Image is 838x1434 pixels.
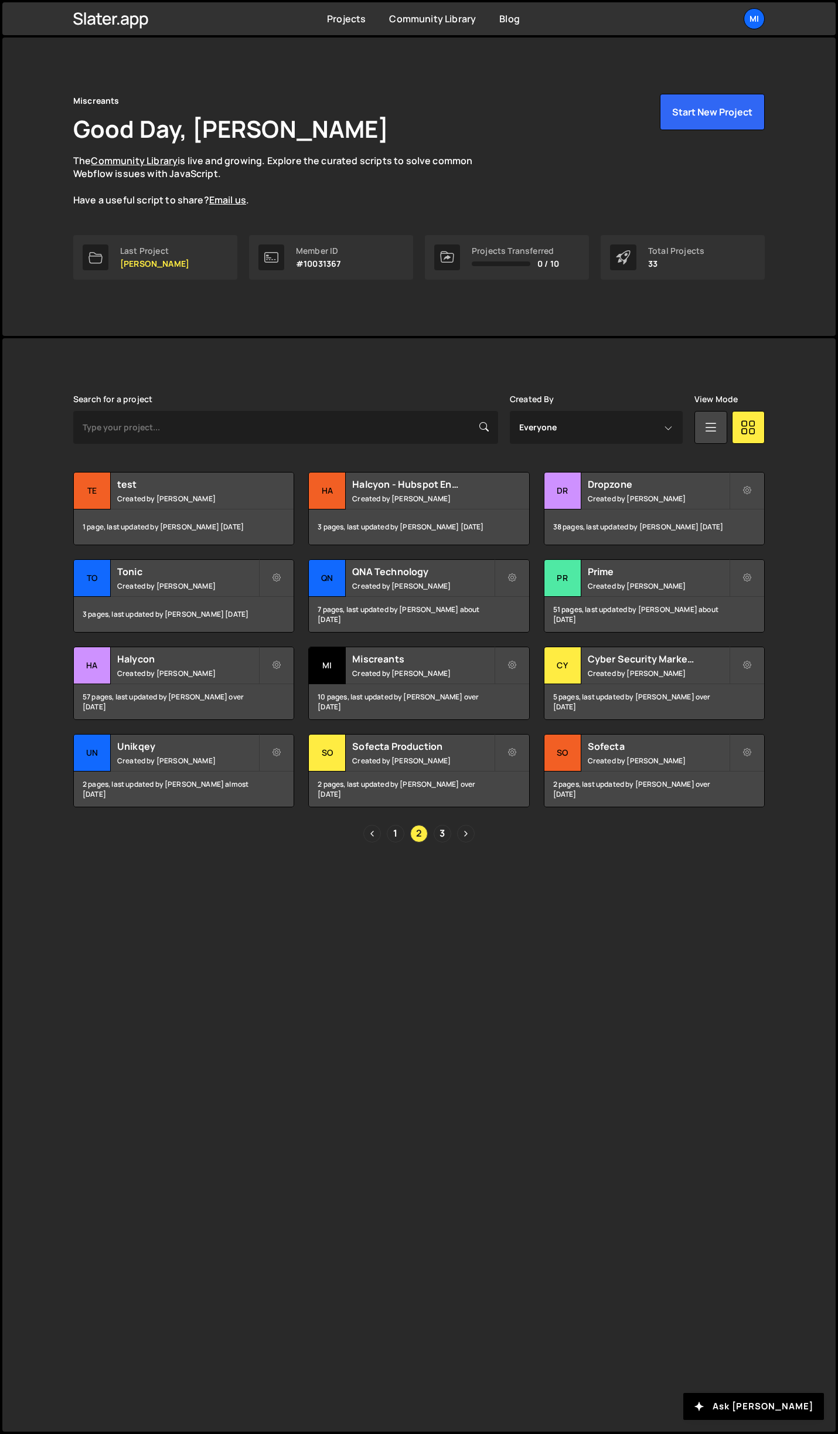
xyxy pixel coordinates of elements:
a: Projects [327,12,366,25]
div: 2 pages, last updated by [PERSON_NAME] almost [DATE] [74,772,294,807]
a: Mi [744,8,765,29]
a: Un Unikqey Created by [PERSON_NAME] 2 pages, last updated by [PERSON_NAME] almost [DATE] [73,734,294,807]
div: Total Projects [648,246,704,256]
a: To Tonic Created by [PERSON_NAME] 3 pages, last updated by [PERSON_NAME] [DATE] [73,559,294,633]
small: Created by [PERSON_NAME] [588,668,729,678]
div: Cy [544,647,581,684]
div: Ha [309,473,346,509]
div: 7 pages, last updated by [PERSON_NAME] about [DATE] [309,597,529,632]
a: Email us [209,193,246,206]
div: 10 pages, last updated by [PERSON_NAME] over [DATE] [309,684,529,719]
small: Created by [PERSON_NAME] [117,756,258,766]
div: Ha [74,647,111,684]
h2: Sofecta [588,740,729,753]
p: [PERSON_NAME] [120,259,189,269]
a: Community Library [91,154,178,167]
span: 0 / 10 [537,259,559,269]
div: To [74,560,111,597]
p: The is live and growing. Explore the curated scripts to solve common Webflow issues with JavaScri... [73,154,495,207]
label: View Mode [694,395,738,404]
h2: test [117,478,258,491]
div: Pagination [73,825,765,842]
div: te [74,473,111,509]
a: te test Created by [PERSON_NAME] 1 page, last updated by [PERSON_NAME] [DATE] [73,472,294,545]
p: #10031367 [296,259,340,269]
small: Created by [PERSON_NAME] [117,668,258,678]
h1: Good Day, [PERSON_NAME] [73,113,389,145]
div: 3 pages, last updated by [PERSON_NAME] [DATE] [74,597,294,632]
small: Created by [PERSON_NAME] [117,494,258,504]
h2: Miscreants [352,653,493,665]
div: QN [309,560,346,597]
a: QN QNA Technology Created by [PERSON_NAME] 7 pages, last updated by [PERSON_NAME] about [DATE] [308,559,529,633]
input: Type your project... [73,411,498,444]
a: Next page [457,825,475,842]
a: Page 3 [434,825,451,842]
div: So [544,735,581,772]
a: Last Project [PERSON_NAME] [73,235,237,280]
h2: Tonic [117,565,258,578]
div: Miscreants [73,94,120,108]
div: 38 pages, last updated by [PERSON_NAME] [DATE] [544,509,764,545]
h2: Halcyon - Hubspot Enhanced Connections [352,478,493,491]
div: 5 pages, last updated by [PERSON_NAME] over [DATE] [544,684,764,719]
div: So [309,735,346,772]
a: Community Library [389,12,476,25]
div: Member ID [296,246,340,256]
div: 51 pages, last updated by [PERSON_NAME] about [DATE] [544,597,764,632]
small: Created by [PERSON_NAME] [352,494,493,504]
a: Ha Halcyon - Hubspot Enhanced Connections Created by [PERSON_NAME] 3 pages, last updated by [PERS... [308,472,529,545]
h2: Unikqey [117,740,258,753]
h2: QNA Technology [352,565,493,578]
a: Mi Miscreants Created by [PERSON_NAME] 10 pages, last updated by [PERSON_NAME] over [DATE] [308,647,529,720]
div: 57 pages, last updated by [PERSON_NAME] over [DATE] [74,684,294,719]
h2: Sofecta Production [352,740,493,753]
div: 3 pages, last updated by [PERSON_NAME] [DATE] [309,509,529,545]
small: Created by [PERSON_NAME] [588,756,729,766]
div: 2 pages, last updated by [PERSON_NAME] over [DATE] [544,772,764,807]
h2: Prime [588,565,729,578]
small: Created by [PERSON_NAME] [352,756,493,766]
label: Search for a project [73,395,152,404]
a: Pr Prime Created by [PERSON_NAME] 51 pages, last updated by [PERSON_NAME] about [DATE] [544,559,765,633]
h2: Halycon [117,653,258,665]
h2: Dropzone [588,478,729,491]
div: Mi [309,647,346,684]
a: Page 1 [387,825,404,842]
a: So Sofecta Production Created by [PERSON_NAME] 2 pages, last updated by [PERSON_NAME] over [DATE] [308,734,529,807]
button: Ask [PERSON_NAME] [683,1393,824,1420]
h2: Cyber Security Marketing [588,653,729,665]
a: Blog [499,12,520,25]
small: Created by [PERSON_NAME] [352,581,493,591]
button: Start New Project [660,94,765,130]
div: Un [74,735,111,772]
p: 33 [648,259,704,269]
div: 2 pages, last updated by [PERSON_NAME] over [DATE] [309,772,529,807]
small: Created by [PERSON_NAME] [352,668,493,678]
div: 1 page, last updated by [PERSON_NAME] [DATE] [74,509,294,545]
div: Dr [544,473,581,509]
div: Pr [544,560,581,597]
small: Created by [PERSON_NAME] [588,494,729,504]
a: Cy Cyber Security Marketing Created by [PERSON_NAME] 5 pages, last updated by [PERSON_NAME] over ... [544,647,765,720]
a: Dr Dropzone Created by [PERSON_NAME] 38 pages, last updated by [PERSON_NAME] [DATE] [544,472,765,545]
div: Last Project [120,246,189,256]
label: Created By [510,395,554,404]
small: Created by [PERSON_NAME] [588,581,729,591]
a: Previous page [363,825,381,842]
a: Ha Halycon Created by [PERSON_NAME] 57 pages, last updated by [PERSON_NAME] over [DATE] [73,647,294,720]
div: Projects Transferred [472,246,559,256]
small: Created by [PERSON_NAME] [117,581,258,591]
a: So Sofecta Created by [PERSON_NAME] 2 pages, last updated by [PERSON_NAME] over [DATE] [544,734,765,807]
